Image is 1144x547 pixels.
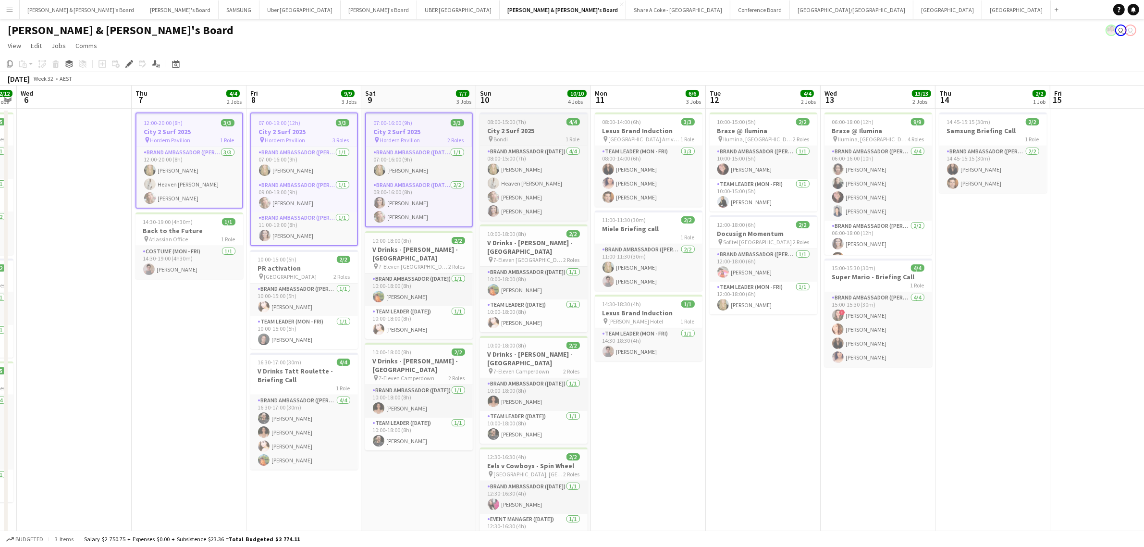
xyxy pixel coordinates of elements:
span: 10:00-18:00 (8h) [373,237,412,244]
h3: Lexus Brand Induction [595,309,702,317]
a: Jobs [48,39,70,52]
span: 8 [249,94,258,105]
span: 10:00-18:00 (8h) [488,230,527,237]
span: Jobs [51,41,66,50]
app-card-role: Team Leader ([DATE])1/110:00-18:00 (8h)[PERSON_NAME] [365,418,473,450]
span: 12:30-16:30 (4h) [488,453,527,460]
app-card-role: Brand Ambassador ([PERSON_NAME])4/406:00-16:00 (10h)[PERSON_NAME][PERSON_NAME][PERSON_NAME][PERSO... [824,146,932,221]
span: Sun [480,89,492,98]
app-job-card: 12:00-18:00 (6h)2/2Docusign Momentum Sofitel [GEOGRAPHIC_DATA]2 RolesBrand Ambassador ([PERSON_NA... [710,215,817,314]
span: 7 [134,94,148,105]
div: 10:00-18:00 (8h)2/2V Drinks - [PERSON_NAME] - [GEOGRAPHIC_DATA] 7-Eleven Camperdown2 RolesBrand A... [365,343,473,450]
span: 1 Role [336,385,350,392]
span: Sofitel [GEOGRAPHIC_DATA] [724,238,792,246]
app-card-role: Team Leader ([DATE])1/110:00-18:00 (8h)[PERSON_NAME] [365,306,473,339]
app-card-role: Brand Ambassador ([PERSON_NAME])2/211:00-11:30 (30m)[PERSON_NAME][PERSON_NAME] [595,244,702,291]
span: 3/3 [221,119,234,126]
app-job-card: 11:00-11:30 (30m)2/2Miele Briefing call1 RoleBrand Ambassador ([PERSON_NAME])2/211:00-11:30 (30m)... [595,211,702,291]
span: 15 [1053,94,1062,105]
app-job-card: 14:45-15:15 (30m)2/2Samsung Briefing Call1 RoleBrand Ambassador ([PERSON_NAME])2/214:45-15:15 (30... [939,112,1047,193]
button: [GEOGRAPHIC_DATA] [913,0,982,19]
app-job-card: 12:00-20:00 (8h)3/3City 2 Surf 2025 Hordern Pavilion1 RoleBrand Ambassador ([PERSON_NAME])3/312:0... [135,112,243,209]
span: Fri [250,89,258,98]
span: 3 items [53,535,76,543]
span: 12:00-20:00 (8h) [144,119,183,126]
span: 2 Roles [564,471,580,478]
button: Budgeted [5,534,45,545]
app-user-avatar: Andy Husen [1125,25,1136,36]
a: Edit [27,39,46,52]
app-card-role: Team Leader (Mon - Fri)3/308:00-14:00 (6h)[PERSON_NAME][PERSON_NAME][PERSON_NAME] [595,146,702,207]
span: 1 Role [681,234,695,241]
h3: City 2 Surf 2025 [480,126,588,135]
app-card-role: Brand Ambassador ([DATE])1/110:00-18:00 (8h)[PERSON_NAME] [365,385,473,418]
app-card-role: Brand Ambassador ([PERSON_NAME])1/112:00-18:00 (6h)[PERSON_NAME] [710,249,817,282]
div: 07:00-19:00 (12h)3/3City 2 Surf 2025 Hordern Pavilion3 RolesBrand Ambassador ([PERSON_NAME])1/107... [250,112,358,246]
span: Hordern Pavilion [150,137,191,144]
div: 16:30-17:00 (30m)4/4V Drinks Tatt Roulette - Briefing Call1 RoleBrand Ambassador ([PERSON_NAME])4... [250,353,358,470]
button: [PERSON_NAME]'s Board [142,0,219,19]
span: Thu [135,89,148,98]
h3: Back to the Future [135,226,243,235]
app-card-role: Brand Ambassador ([DATE])4/408:00-15:00 (7h)[PERSON_NAME]Heaven [PERSON_NAME][PERSON_NAME][PERSON... [480,146,588,221]
span: 2/2 [566,342,580,349]
app-job-card: 14:30-19:00 (4h30m)1/1Back to the Future Atlassian Office1 RoleCostume (Mon - Fri)1/114:30-19:00 ... [135,212,243,279]
div: 10:00-15:00 (5h)2/2PR activation [GEOGRAPHIC_DATA]2 RolesBrand Ambassador ([PERSON_NAME])1/110:00... [250,250,358,349]
app-card-role: Brand Ambassador ([PERSON_NAME])2/214:45-15:15 (30m)[PERSON_NAME][PERSON_NAME] [939,146,1047,193]
h3: Super Mario - Briefing Call [824,273,932,281]
span: 4/4 [226,90,240,97]
span: Ilumina, [GEOGRAPHIC_DATA] [724,136,793,143]
div: 1 Job [1033,98,1046,105]
div: 2 Jobs [801,98,816,105]
span: 13/13 [912,90,931,97]
span: 11 [593,94,607,105]
button: UBER [GEOGRAPHIC_DATA] [417,0,500,19]
app-job-card: 10:00-15:00 (5h)2/2Braze @ Ilumina Ilumina, [GEOGRAPHIC_DATA]2 RolesBrand Ambassador ([PERSON_NAM... [710,112,817,211]
span: 2/2 [681,216,695,224]
app-card-role: Brand Ambassador ([PERSON_NAME])4/415:00-15:30 (30m)![PERSON_NAME][PERSON_NAME][PERSON_NAME][PERS... [824,292,932,367]
app-card-role: Brand Ambassador ([DATE])1/110:00-18:00 (8h)[PERSON_NAME] [480,378,588,411]
span: 4/4 [337,359,350,366]
div: 3 Jobs [456,98,471,105]
app-job-card: 12:30-16:30 (4h)2/2Eels v Cowboys - Spin Wheel [GEOGRAPHIC_DATA], [GEOGRAPHIC_DATA]2 RolesBrand A... [480,448,588,547]
h3: Eels v Cowboys - Spin Wheel [480,461,588,470]
span: 2 Roles [449,263,465,270]
span: [GEOGRAPHIC_DATA] Arrivals [609,136,681,143]
span: 9/9 [341,90,355,97]
span: 3/3 [336,119,349,126]
div: 2 Jobs [227,98,242,105]
span: View [8,41,21,50]
span: 2 Roles [793,136,810,143]
span: 2/2 [566,453,580,460]
app-card-role: Team Leader (Mon - Fri)1/114:30-18:30 (4h)[PERSON_NAME] [595,328,702,361]
span: 2 Roles [334,273,350,280]
app-card-role: Costume (Mon - Fri)1/114:30-19:00 (4h30m)[PERSON_NAME] [135,246,243,279]
span: 2/2 [452,348,465,356]
span: Atlassian Office [149,236,188,243]
app-card-role: Brand Ambassador ([PERSON_NAME])4/416:30-17:00 (30m)[PERSON_NAME][PERSON_NAME][PERSON_NAME][PERSO... [250,395,358,470]
h3: Samsung Briefing Call [939,126,1047,135]
app-card-role: Brand Ambassador ([DATE])1/107:00-16:00 (9h)[PERSON_NAME] [366,147,472,180]
span: 7-Eleven [GEOGRAPHIC_DATA] [379,263,449,270]
a: Comms [72,39,101,52]
span: 2 Roles [448,137,464,144]
app-job-card: 10:00-18:00 (8h)2/2V Drinks - [PERSON_NAME] - [GEOGRAPHIC_DATA] 7-Eleven [GEOGRAPHIC_DATA]2 Roles... [365,231,473,339]
span: 12 [708,94,721,105]
span: 2/2 [796,118,810,125]
div: 3 Jobs [686,98,701,105]
div: Salary $2 750.75 + Expenses $0.00 + Subsistence $23.36 = [84,535,300,543]
button: [PERSON_NAME]'s Board [341,0,417,19]
span: Tue [710,89,721,98]
app-job-card: 10:00-18:00 (8h)2/2V Drinks - [PERSON_NAME] - [GEOGRAPHIC_DATA] 7-Eleven Camperdown2 RolesBrand A... [480,336,588,444]
span: 08:00-15:00 (7h) [488,118,527,125]
h3: V Drinks Tatt Roulette - Briefing Call [250,367,358,384]
span: Fri [1054,89,1062,98]
div: 08:00-15:00 (7h)4/4City 2 Surf 2025 Bondi1 RoleBrand Ambassador ([DATE])4/408:00-15:00 (7h)[PERSO... [480,112,588,221]
span: Hordern Pavilion [380,137,420,144]
span: ! [839,310,845,315]
span: 10:00-15:00 (5h) [717,118,756,125]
